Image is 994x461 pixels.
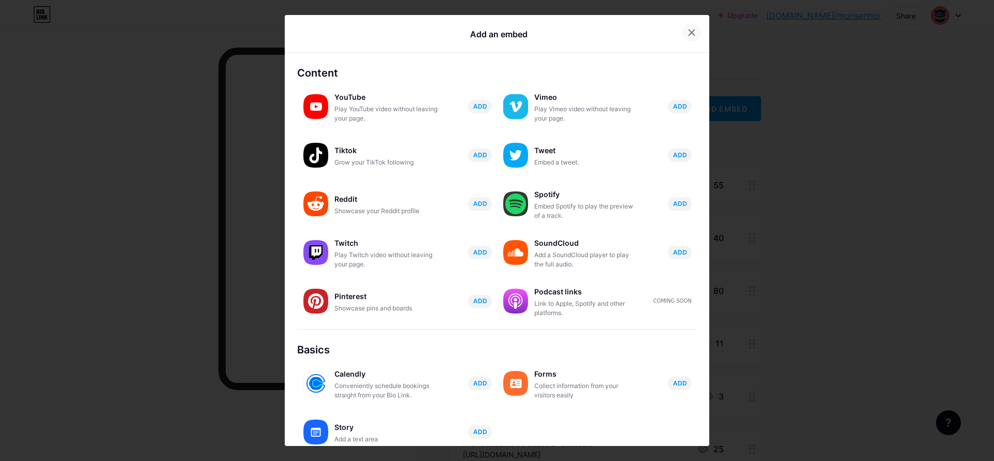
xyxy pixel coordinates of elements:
[334,420,438,435] div: Story
[673,151,687,159] span: ADD
[334,289,438,304] div: Pinterest
[468,294,492,308] button: ADD
[473,379,487,388] span: ADD
[334,105,438,123] div: Play YouTube video without leaving your page.
[534,105,638,123] div: Play Vimeo video without leaving your page.
[473,102,487,111] span: ADD
[468,246,492,259] button: ADD
[468,148,492,162] button: ADD
[673,379,687,388] span: ADD
[503,191,528,216] img: spotify
[303,289,328,314] img: pinterest
[297,65,697,81] div: Content
[668,377,692,390] button: ADD
[503,240,528,265] img: soundcloud
[303,371,328,396] img: calendly
[470,28,528,40] div: Add an embed
[334,158,438,167] div: Grow your TikTok following
[473,151,487,159] span: ADD
[303,191,328,216] img: reddit
[334,90,438,105] div: YouTube
[334,206,438,216] div: Showcase your Reddit profile
[673,199,687,208] span: ADD
[534,158,638,167] div: Embed a tweet.
[334,381,438,400] div: Conveniently schedule bookings straight from your Bio Link.
[468,425,492,439] button: ADD
[534,299,638,318] div: Link to Apple, Spotify and other platforms.
[534,236,638,250] div: SoundCloud
[468,197,492,211] button: ADD
[668,197,692,211] button: ADD
[334,435,438,444] div: Add a text area
[534,367,638,381] div: Forms
[534,381,638,400] div: Collect information from your visitors easily
[334,304,438,313] div: Showcase pins and boards
[534,187,638,202] div: Spotify
[673,102,687,111] span: ADD
[473,427,487,436] span: ADD
[473,248,487,257] span: ADD
[303,143,328,168] img: tiktok
[668,100,692,113] button: ADD
[303,94,328,119] img: youtube
[303,420,328,444] img: story
[668,246,692,259] button: ADD
[473,296,487,305] span: ADD
[468,377,492,390] button: ADD
[534,285,638,299] div: Podcast links
[534,90,638,105] div: Vimeo
[503,143,528,168] img: twitter
[334,236,438,250] div: Twitch
[534,202,638,220] div: Embed Spotify to play the preview of a track.
[668,148,692,162] button: ADD
[473,199,487,208] span: ADD
[534,250,638,269] div: Add a SoundCloud player to play the full audio.
[334,367,438,381] div: Calendly
[334,250,438,269] div: Play Twitch video without leaving your page.
[303,240,328,265] img: twitch
[534,143,638,158] div: Tweet
[503,289,528,314] img: podcastlinks
[503,94,528,119] img: vimeo
[297,342,697,358] div: Basics
[673,248,687,257] span: ADD
[653,297,692,305] div: Coming soon
[468,100,492,113] button: ADD
[334,192,438,206] div: Reddit
[503,371,528,396] img: forms
[334,143,438,158] div: Tiktok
